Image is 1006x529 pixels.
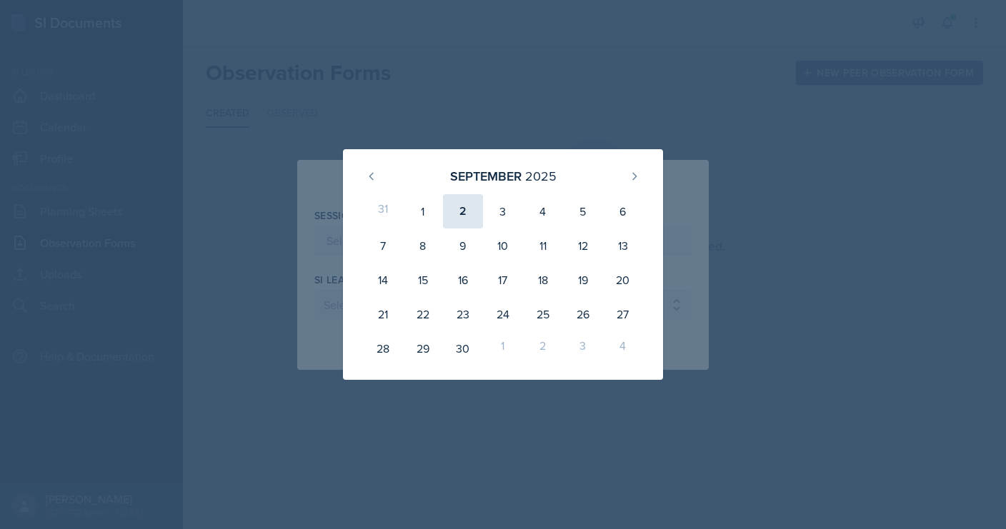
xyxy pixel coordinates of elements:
div: 13 [603,228,643,263]
div: 12 [563,228,603,263]
div: 1 [403,194,443,228]
div: 6 [603,194,643,228]
div: 2 [443,194,483,228]
div: 16 [443,263,483,297]
div: 15 [403,263,443,297]
div: 4 [523,194,563,228]
div: 20 [603,263,643,297]
div: 21 [363,297,403,331]
div: 3 [483,194,523,228]
div: 5 [563,194,603,228]
div: 29 [403,331,443,366]
div: 14 [363,263,403,297]
div: 24 [483,297,523,331]
div: 26 [563,297,603,331]
div: 17 [483,263,523,297]
div: 28 [363,331,403,366]
div: 19 [563,263,603,297]
div: 1 [483,331,523,366]
div: September [450,166,522,186]
div: 3 [563,331,603,366]
div: 10 [483,228,523,263]
div: 2025 [525,166,557,186]
div: 18 [523,263,563,297]
div: 4 [603,331,643,366]
div: 7 [363,228,403,263]
div: 25 [523,297,563,331]
div: 11 [523,228,563,263]
div: 30 [443,331,483,366]
div: 22 [403,297,443,331]
div: 8 [403,228,443,263]
div: 9 [443,228,483,263]
div: 27 [603,297,643,331]
div: 23 [443,297,483,331]
div: 31 [363,194,403,228]
div: 2 [523,331,563,366]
